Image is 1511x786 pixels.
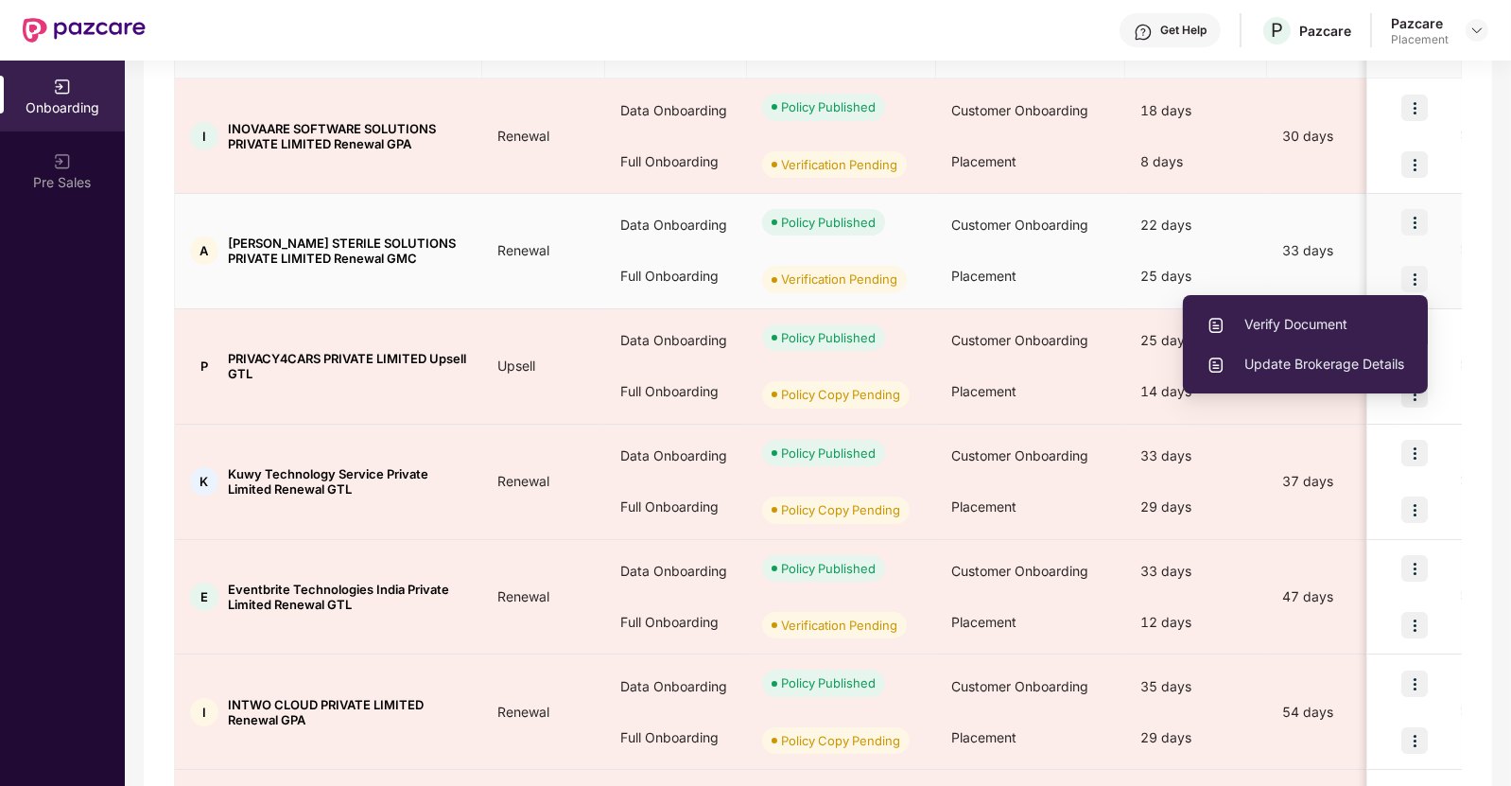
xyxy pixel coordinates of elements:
[1267,586,1428,607] div: 47 days
[1125,315,1267,366] div: 25 days
[228,697,467,727] span: INTWO CLOUD PRIVATE LIMITED Renewal GPA
[951,217,1088,233] span: Customer Onboarding
[1125,430,1267,481] div: 33 days
[1401,555,1428,582] img: icon
[1401,440,1428,466] img: icon
[951,614,1016,630] span: Placement
[1267,240,1428,261] div: 33 days
[781,616,897,635] div: Verification Pending
[1401,151,1428,178] img: icon
[1401,727,1428,754] img: icon
[781,444,876,463] div: Policy Published
[951,678,1088,694] span: Customer Onboarding
[605,85,747,136] div: Data Onboarding
[1125,200,1267,251] div: 22 days
[190,352,218,380] div: P
[228,121,467,151] span: INOVAARE SOFTWARE SOLUTIONS PRIVATE LIMITED Renewal GPA
[951,498,1016,515] span: Placement
[1267,702,1428,723] div: 54 days
[781,559,876,578] div: Policy Published
[1125,136,1267,187] div: 8 days
[1401,671,1428,697] img: icon
[190,583,218,611] div: E
[781,731,900,750] div: Policy Copy Pending
[951,268,1016,284] span: Placement
[1207,316,1225,335] img: svg+xml;base64,PHN2ZyBpZD0iVXBsb2FkX0xvZ3MiIGRhdGEtbmFtZT0iVXBsb2FkIExvZ3MiIHhtbG5zPSJodHRwOi8vd3...
[1125,597,1267,648] div: 12 days
[605,200,747,251] div: Data Onboarding
[1207,314,1404,335] span: Verify Document
[605,136,747,187] div: Full Onboarding
[53,78,72,96] img: svg+xml;base64,PHN2ZyB3aWR0aD0iMjAiIGhlaWdodD0iMjAiIHZpZXdCb3g9IjAgMCAyMCAyMCIgZmlsbD0ibm9uZSIgeG...
[482,358,550,374] span: Upsell
[951,102,1088,118] span: Customer Onboarding
[781,97,876,116] div: Policy Published
[1401,95,1428,121] img: icon
[482,242,564,258] span: Renewal
[605,661,747,712] div: Data Onboarding
[605,430,747,481] div: Data Onboarding
[781,328,876,347] div: Policy Published
[190,698,218,726] div: I
[228,466,467,497] span: Kuwy Technology Service Private Limited Renewal GTL
[1401,612,1428,638] img: icon
[1267,471,1428,492] div: 37 days
[605,546,747,597] div: Data Onboarding
[781,155,897,174] div: Verification Pending
[605,366,747,417] div: Full Onboarding
[951,729,1016,745] span: Placement
[190,467,218,496] div: K
[605,251,747,302] div: Full Onboarding
[53,152,72,171] img: svg+xml;base64,PHN2ZyB3aWR0aD0iMjAiIGhlaWdodD0iMjAiIHZpZXdCb3g9IjAgMCAyMCAyMCIgZmlsbD0ibm9uZSIgeG...
[951,447,1088,463] span: Customer Onboarding
[951,153,1016,169] span: Placement
[1469,23,1485,38] img: svg+xml;base64,PHN2ZyBpZD0iRHJvcGRvd24tMzJ4MzIiIHhtbG5zPSJodHRwOi8vd3d3LnczLm9yZy8yMDAwL3N2ZyIgd2...
[482,704,564,720] span: Renewal
[1125,712,1267,763] div: 29 days
[1125,546,1267,597] div: 33 days
[190,236,218,265] div: A
[1125,661,1267,712] div: 35 days
[1125,481,1267,533] div: 29 days
[482,588,564,604] span: Renewal
[1160,23,1207,38] div: Get Help
[1401,209,1428,236] img: icon
[1391,14,1449,32] div: Pazcare
[23,18,146,43] img: New Pazcare Logo
[1207,354,1404,375] span: Update Brokerage Details
[190,122,218,150] div: I
[605,481,747,533] div: Full Onboarding
[781,270,897,288] div: Verification Pending
[605,712,747,763] div: Full Onboarding
[1401,266,1428,292] img: icon
[1299,22,1351,40] div: Pazcare
[228,582,467,612] span: Eventbrite Technologies India Private Limited Renewal GTL
[781,673,876,692] div: Policy Published
[781,500,900,519] div: Policy Copy Pending
[605,597,747,648] div: Full Onboarding
[781,213,876,232] div: Policy Published
[781,385,900,404] div: Policy Copy Pending
[1125,366,1267,417] div: 14 days
[951,383,1016,399] span: Placement
[951,563,1088,579] span: Customer Onboarding
[1391,32,1449,47] div: Placement
[482,473,564,489] span: Renewal
[228,351,467,381] span: PRIVACY4CARS PRIVATE LIMITED Upsell GTL
[951,332,1088,348] span: Customer Onboarding
[1267,126,1428,147] div: 30 days
[1271,19,1283,42] span: P
[482,128,564,144] span: Renewal
[228,236,467,266] span: [PERSON_NAME] STERILE SOLUTIONS PRIVATE LIMITED Renewal GMC
[1134,23,1153,42] img: svg+xml;base64,PHN2ZyBpZD0iSGVscC0zMngzMiIgeG1sbnM9Imh0dHA6Ly93d3cudzMub3JnLzIwMDAvc3ZnIiB3aWR0aD...
[1401,497,1428,523] img: icon
[1125,251,1267,302] div: 25 days
[1125,85,1267,136] div: 18 days
[605,315,747,366] div: Data Onboarding
[1207,356,1225,375] img: svg+xml;base64,PHN2ZyBpZD0iVXBsb2FkX0xvZ3MiIGRhdGEtbmFtZT0iVXBsb2FkIExvZ3MiIHhtbG5zPSJodHRwOi8vd3...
